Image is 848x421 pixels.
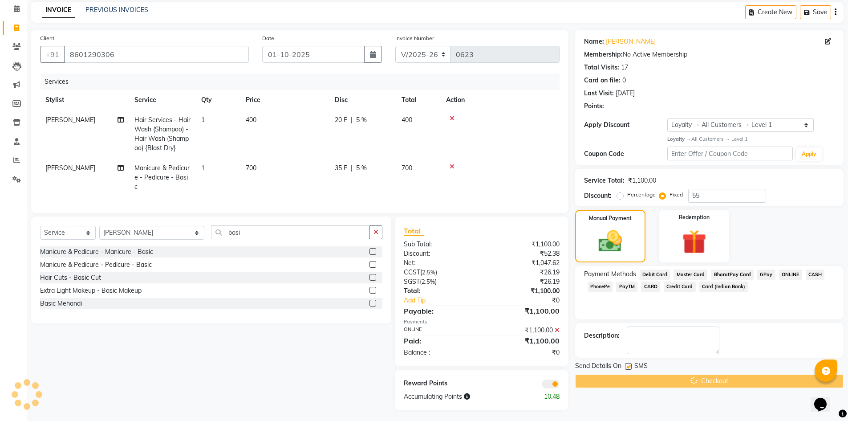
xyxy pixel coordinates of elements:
[329,90,396,110] th: Disc
[40,273,101,282] div: Hair Cuts - Basic Cut
[591,228,629,255] img: _cash.svg
[397,258,482,268] div: Net:
[404,318,559,326] div: Payments
[482,268,566,277] div: ₹26.19
[422,269,435,276] span: 2.5%
[627,191,656,199] label: Percentage
[201,116,205,124] span: 1
[584,176,625,185] div: Service Total:
[584,50,835,59] div: No Active Membership
[335,115,347,125] span: 20 F
[606,37,656,46] a: [PERSON_NAME]
[134,116,191,152] span: Hair Services - Hair Wash (Shampoo) - Hair Wash (Shampoo) {Blast Dry}
[811,385,839,412] iframe: chat widget
[584,149,668,159] div: Coupon Code
[129,90,196,110] th: Service
[40,299,82,308] div: Basic Mehandi
[482,249,566,258] div: ₹52.38
[397,296,495,305] a: Add Tip
[246,116,256,124] span: 400
[584,37,604,46] div: Name:
[641,282,660,292] span: CARD
[800,5,831,19] button: Save
[397,286,482,296] div: Total:
[397,335,482,346] div: Paid:
[496,296,566,305] div: ₹0
[201,164,205,172] span: 1
[211,225,370,239] input: Search or Scan
[589,214,632,222] label: Manual Payment
[397,249,482,258] div: Discount:
[397,392,523,401] div: Accumulating Points
[41,74,566,90] div: Services
[422,278,435,285] span: 2.5%
[482,306,566,316] div: ₹1,100.00
[351,163,353,173] span: |
[616,282,637,292] span: PayTM
[45,116,95,124] span: [PERSON_NAME]
[40,260,152,270] div: Manicure & Pedicure - Pedicure - Basic
[667,136,691,142] strong: Loyalty →
[584,120,668,130] div: Apply Discount
[584,102,604,111] div: Points:
[40,247,153,257] div: Manicure & Pedicure - Manicure - Basic
[667,135,835,143] div: All Customers → Level 1
[674,270,707,280] span: Master Card
[584,331,620,340] div: Description:
[616,89,635,98] div: [DATE]
[40,46,65,63] button: +91
[584,191,612,200] div: Discount:
[679,213,710,221] label: Redemption
[699,282,748,292] span: Card (Indian Bank)
[796,147,822,161] button: Apply
[482,286,566,296] div: ₹1,100.00
[40,90,129,110] th: Stylist
[524,392,566,401] div: 10.48
[482,326,566,335] div: ₹1,100.00
[404,226,424,236] span: Total
[335,163,347,173] span: 35 F
[134,164,190,191] span: Manicure & Pedicure - Pedicure - Basic
[640,270,670,280] span: Debit Card
[628,176,656,185] div: ₹1,100.00
[441,90,560,110] th: Action
[634,361,648,372] span: SMS
[584,270,636,279] span: Payment Methods
[262,34,274,42] label: Date
[40,34,54,42] label: Client
[402,116,412,124] span: 400
[584,76,621,85] div: Card on file:
[588,282,613,292] span: PhonePe
[482,348,566,357] div: ₹0
[621,63,628,72] div: 17
[667,147,793,160] input: Enter Offer / Coupon Code
[356,115,367,125] span: 5 %
[402,164,412,172] span: 700
[246,164,256,172] span: 700
[397,277,482,286] div: ( )
[356,163,367,173] span: 5 %
[664,282,696,292] span: Credit Card
[240,90,329,110] th: Price
[779,270,802,280] span: ONLINE
[397,306,482,316] div: Payable:
[584,63,619,72] div: Total Visits:
[395,34,434,42] label: Invoice Number
[42,2,75,18] a: INVOICE
[584,89,614,98] div: Last Visit:
[482,240,566,249] div: ₹1,100.00
[622,76,626,85] div: 0
[85,6,148,14] a: PREVIOUS INVOICES
[674,227,714,257] img: _gift.svg
[404,278,420,286] span: SGST
[482,277,566,286] div: ₹26.19
[757,270,775,280] span: GPay
[45,164,95,172] span: [PERSON_NAME]
[397,268,482,277] div: ( )
[584,50,623,59] div: Membership:
[575,361,621,372] span: Send Details On
[196,90,240,110] th: Qty
[482,335,566,346] div: ₹1,100.00
[40,286,142,295] div: Extra Light Makeup - Basic Makeup
[806,270,825,280] span: CASH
